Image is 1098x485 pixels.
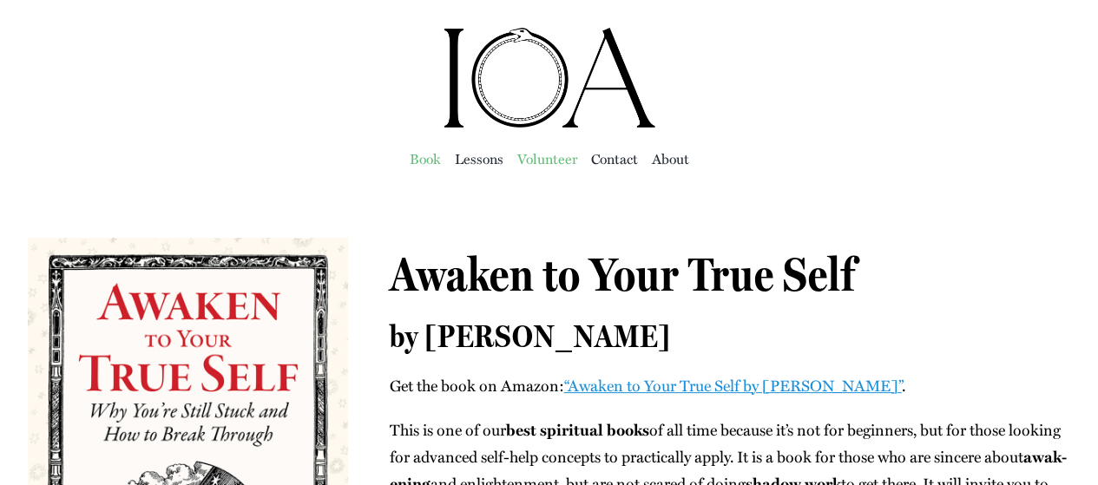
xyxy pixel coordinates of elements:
[389,318,670,355] span: by [PERSON_NAME]
[563,374,901,397] a: “Awak­en to Your True Self by [PERSON_NAME]”
[591,147,638,171] a: Con­tact
[410,147,441,171] a: Book
[455,147,503,171] a: Lessons
[441,26,658,130] img: Institute of Awakening
[652,147,689,171] a: About
[441,23,658,45] a: ioa-logo
[505,418,648,441] b: best spir­i­tu­al books
[389,246,854,302] span: Awaken to Your True Self
[517,147,577,171] a: Vol­un­teer
[389,372,1069,399] p: Get the book on Ama­zon: .
[28,130,1069,186] nav: Main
